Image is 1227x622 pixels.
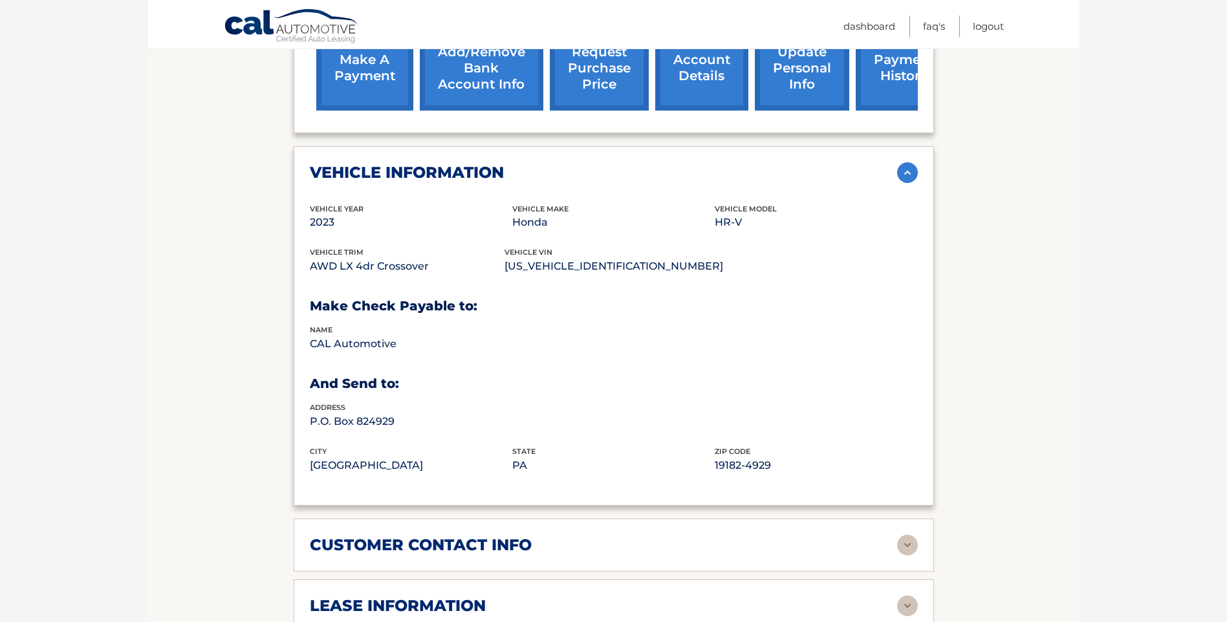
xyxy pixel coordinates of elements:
[512,213,715,231] p: Honda
[310,413,512,431] p: P.O. Box 824929
[310,376,918,392] h3: And Send to:
[715,456,917,475] p: 19182-4929
[310,403,345,412] span: address
[512,447,536,456] span: state
[310,257,505,275] p: AWD LX 4dr Crossover
[715,204,777,213] span: vehicle model
[224,8,360,46] a: Cal Automotive
[505,248,552,257] span: vehicle vin
[505,257,723,275] p: [US_VEHICLE_IDENTIFICATION_NUMBER]
[843,16,895,37] a: Dashboard
[856,26,953,111] a: payment history
[512,204,569,213] span: vehicle make
[310,535,532,555] h2: customer contact info
[550,26,649,111] a: request purchase price
[310,596,486,616] h2: lease information
[310,248,364,257] span: vehicle trim
[310,447,327,456] span: city
[420,26,543,111] a: Add/Remove bank account info
[715,213,917,231] p: HR-V
[897,535,918,555] img: accordion-rest.svg
[310,335,512,353] p: CAL Automotive
[310,325,332,334] span: name
[310,163,504,182] h2: vehicle information
[973,16,1004,37] a: Logout
[310,298,918,314] h3: Make Check Payable to:
[655,26,748,111] a: account details
[897,162,918,183] img: accordion-active.svg
[310,456,512,475] p: [GEOGRAPHIC_DATA]
[316,26,413,111] a: make a payment
[310,213,512,231] p: 2023
[897,595,918,616] img: accordion-rest.svg
[755,26,849,111] a: update personal info
[715,447,750,456] span: zip code
[310,204,364,213] span: vehicle Year
[923,16,945,37] a: FAQ's
[512,456,715,475] p: PA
